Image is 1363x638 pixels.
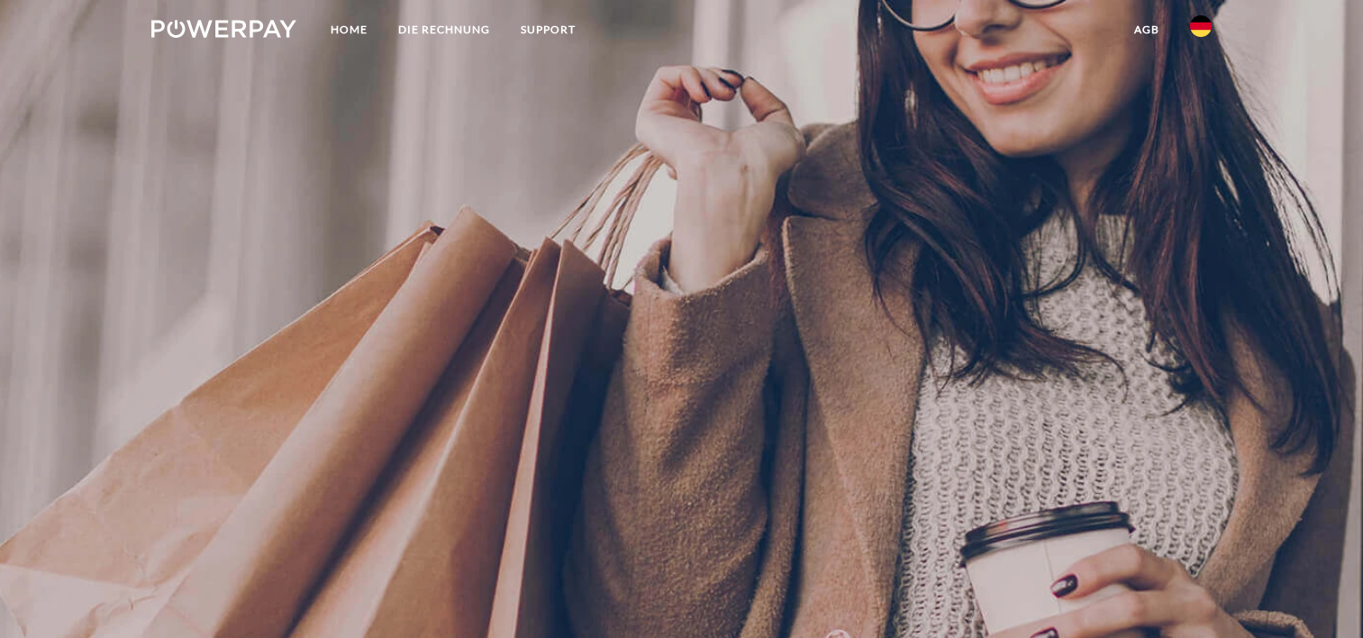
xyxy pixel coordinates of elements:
[315,14,383,46] a: Home
[151,20,296,38] img: logo-powerpay-white.svg
[1119,14,1175,46] a: agb
[383,14,505,46] a: DIE RECHNUNG
[1190,15,1212,37] img: de
[505,14,591,46] a: SUPPORT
